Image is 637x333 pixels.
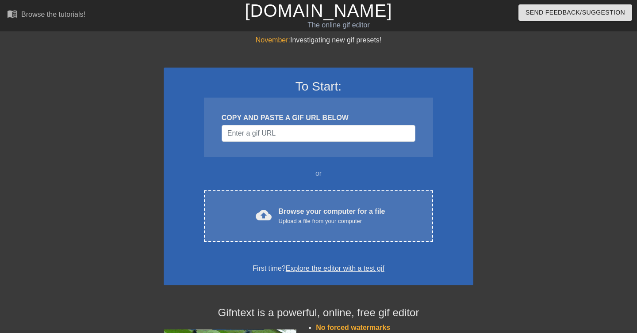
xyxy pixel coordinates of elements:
[256,36,290,44] span: November:
[175,263,462,274] div: First time?
[316,324,390,331] span: No forced watermarks
[245,1,392,20] a: [DOMAIN_NAME]
[222,113,415,123] div: COPY AND PASTE A GIF URL BELOW
[164,35,473,45] div: Investigating new gif presets!
[279,206,385,226] div: Browse your computer for a file
[7,8,85,22] a: Browse the tutorials!
[286,265,384,272] a: Explore the editor with a test gif
[256,207,272,223] span: cloud_upload
[7,8,18,19] span: menu_book
[164,307,473,319] h4: Gifntext is a powerful, online, free gif editor
[187,168,450,179] div: or
[518,4,632,21] button: Send Feedback/Suggestion
[175,79,462,94] h3: To Start:
[217,20,460,30] div: The online gif editor
[21,11,85,18] div: Browse the tutorials!
[526,7,625,18] span: Send Feedback/Suggestion
[222,125,415,142] input: Username
[279,217,385,226] div: Upload a file from your computer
